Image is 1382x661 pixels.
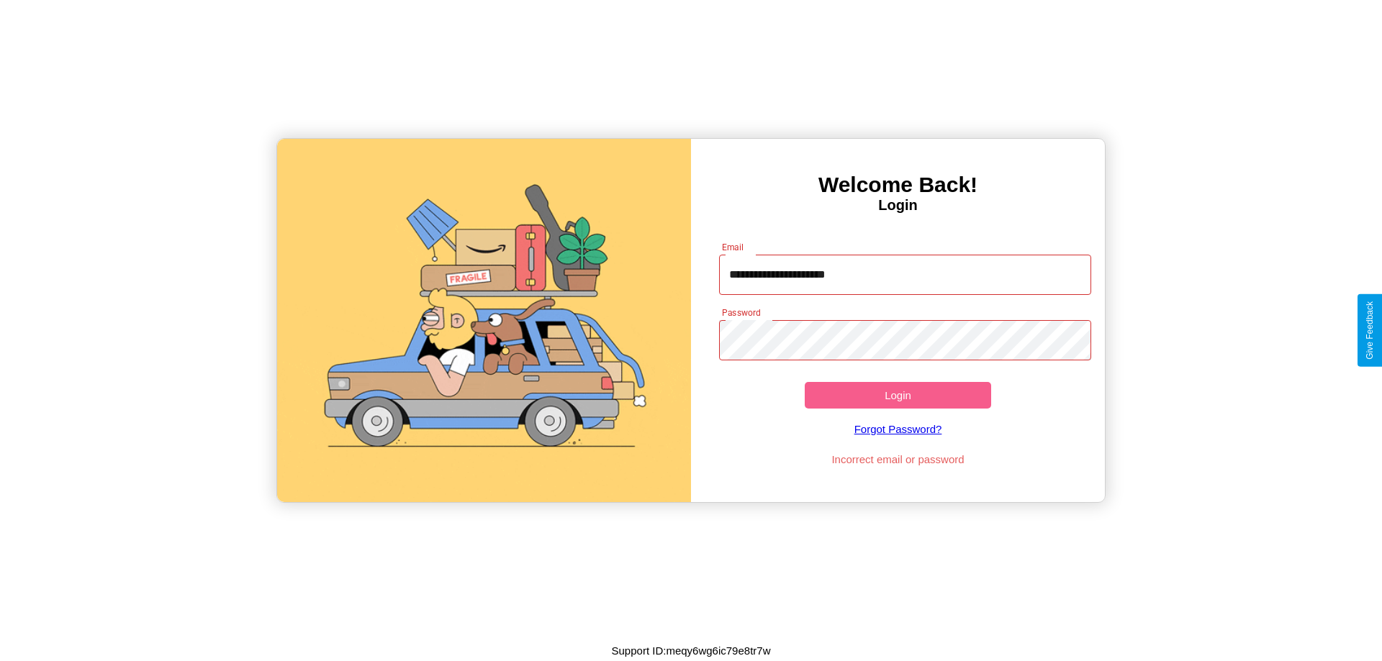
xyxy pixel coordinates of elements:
[277,139,691,502] img: gif
[805,382,991,409] button: Login
[712,450,1085,469] p: Incorrect email or password
[1365,301,1375,360] div: Give Feedback
[691,173,1105,197] h3: Welcome Back!
[691,197,1105,214] h4: Login
[612,641,771,660] p: Support ID: meqy6wg6ic79e8tr7w
[712,409,1085,450] a: Forgot Password?
[722,241,744,253] label: Email
[722,306,760,319] label: Password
